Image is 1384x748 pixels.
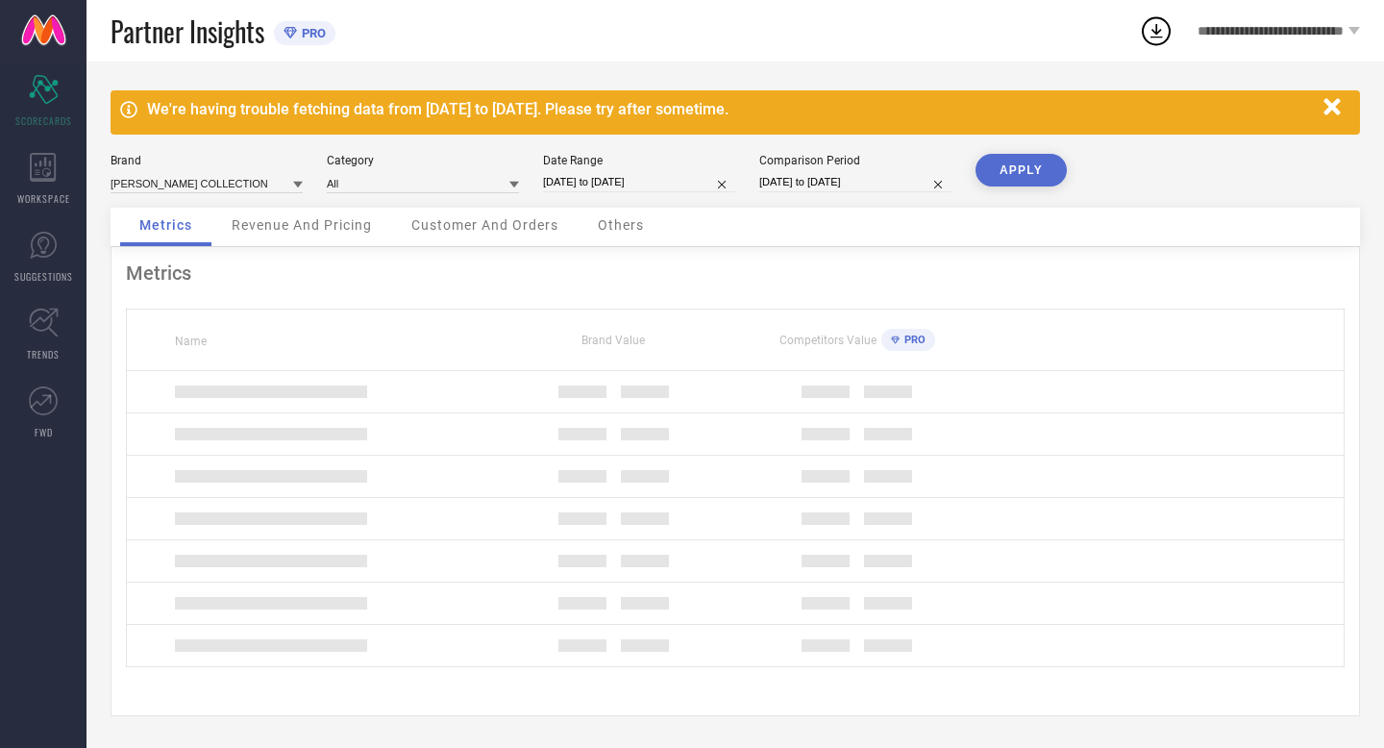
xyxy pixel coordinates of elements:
[17,191,70,206] span: WORKSPACE
[759,172,951,192] input: Select comparison period
[900,334,926,346] span: PRO
[411,217,558,233] span: Customer And Orders
[27,347,60,362] span: TRENDS
[598,217,644,233] span: Others
[35,425,53,439] span: FWD
[759,154,951,167] div: Comparison Period
[14,269,73,284] span: SUGGESTIONS
[111,154,303,167] div: Brand
[139,217,192,233] span: Metrics
[126,262,1345,285] div: Metrics
[147,100,1314,118] div: We're having trouble fetching data from [DATE] to [DATE]. Please try after sometime.
[327,154,519,167] div: Category
[111,12,264,51] span: Partner Insights
[297,26,326,40] span: PRO
[232,217,372,233] span: Revenue And Pricing
[543,154,735,167] div: Date Range
[1139,13,1174,48] div: Open download list
[976,154,1067,187] button: APPLY
[543,172,735,192] input: Select date range
[581,334,645,347] span: Brand Value
[175,335,207,348] span: Name
[779,334,877,347] span: Competitors Value
[15,113,72,128] span: SCORECARDS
